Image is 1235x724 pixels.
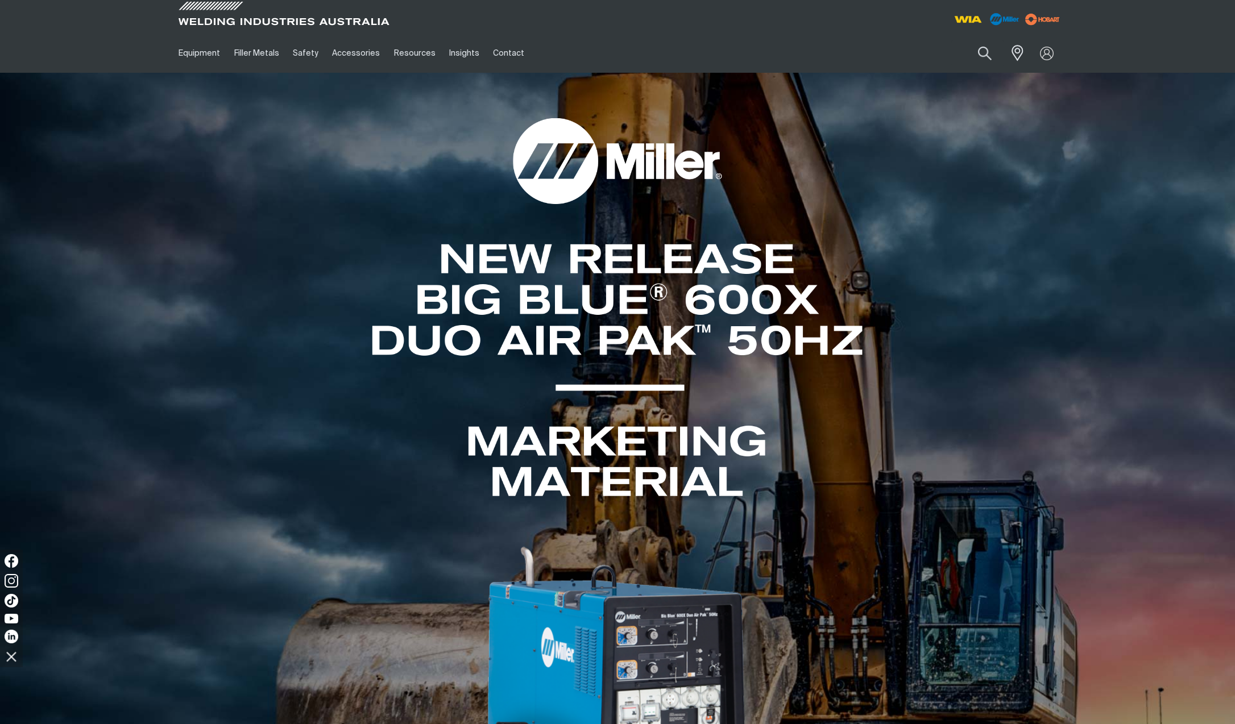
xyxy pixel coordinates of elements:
[5,594,18,608] img: TikTok
[5,554,18,568] img: Facebook
[227,34,285,73] a: Filler Metals
[1022,11,1063,28] img: miller
[325,34,387,73] a: Accessories
[951,40,1004,66] input: Product name or item number...
[286,34,325,73] a: Safety
[5,574,18,588] img: Instagram
[387,34,442,73] a: Resources
[172,34,840,73] nav: Main
[5,630,18,643] img: LinkedIn
[965,40,1004,66] button: Search products
[442,34,486,73] a: Insights
[2,647,21,666] img: hide socials
[172,34,227,73] a: Equipment
[5,614,18,623] img: YouTube
[486,34,531,73] a: Contact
